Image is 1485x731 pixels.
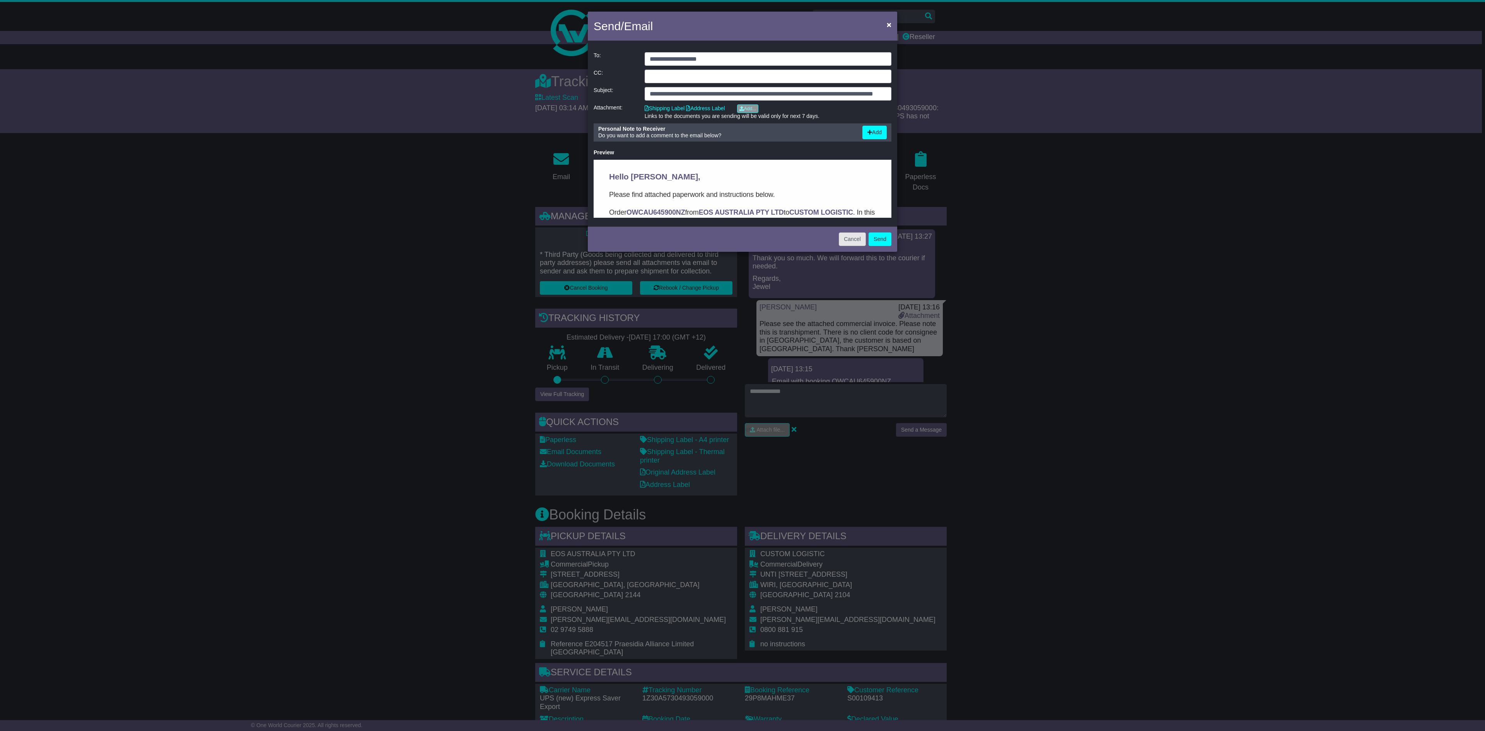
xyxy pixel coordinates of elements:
button: Add [862,126,887,139]
p: Order from to . In this email you’ll find important information about your order, and what you ne... [15,47,282,69]
button: Cancel [839,232,866,246]
h4: Send/Email [594,17,653,35]
button: Send [869,232,891,246]
div: To: [590,52,641,66]
div: Preview [594,149,891,156]
span: × [887,20,891,29]
a: Shipping Label [645,105,685,111]
div: Links to the documents you are sending will be valid only for next 7 days. [645,113,891,120]
div: CC: [590,70,641,83]
strong: EOS AUSTRALIA PTY LTD [105,49,190,56]
span: Hello [PERSON_NAME], [15,12,107,21]
div: Attachment: [590,104,641,120]
button: Close [883,17,895,32]
div: Subject: [590,87,641,101]
a: Address Label [686,105,725,111]
div: Personal Note to Receiver [598,126,855,132]
p: Please find attached paperwork and instructions below. [15,29,282,40]
div: Do you want to add a comment to the email below? [594,126,859,139]
a: Add... [737,104,758,113]
strong: CUSTOM LOGISTIC [196,49,259,56]
strong: OWCAU645900NZ [33,49,91,56]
